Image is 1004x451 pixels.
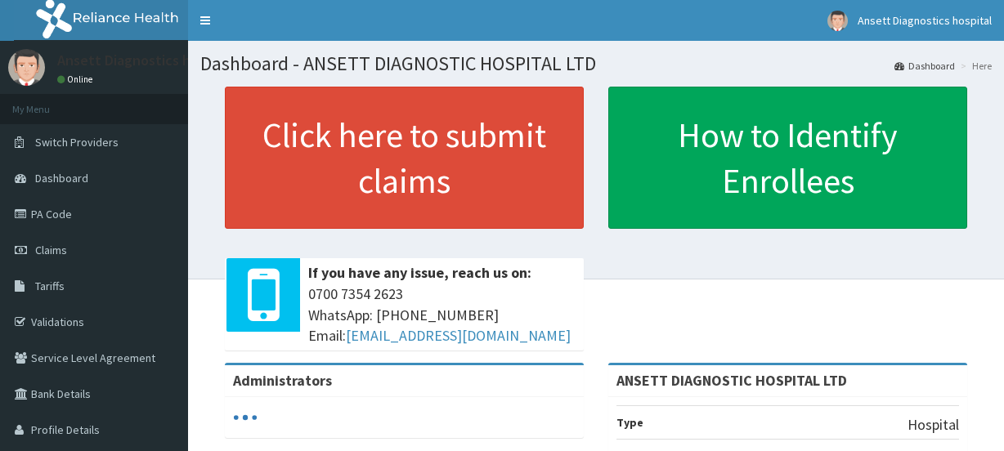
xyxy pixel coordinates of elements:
[35,243,67,257] span: Claims
[8,49,45,86] img: User Image
[827,11,848,31] img: User Image
[35,279,65,293] span: Tariffs
[233,371,332,390] b: Administrators
[308,284,576,346] span: 0700 7354 2623 WhatsApp: [PHONE_NUMBER] Email:
[35,171,88,185] span: Dashboard
[57,53,235,68] p: Ansett Diagnostics hospital
[858,13,992,28] span: Ansett Diagnostics hospital
[957,59,992,73] li: Here
[200,53,992,74] h1: Dashboard - ANSETT DIAGNOSTIC HOSPITAL LTD
[616,415,643,430] b: Type
[346,326,571,345] a: [EMAIL_ADDRESS][DOMAIN_NAME]
[908,414,959,435] p: Hospital
[616,371,847,390] strong: ANSETT DIAGNOSTIC HOSPITAL LTD
[233,405,258,430] svg: audio-loading
[57,74,96,85] a: Online
[608,87,967,229] a: How to Identify Enrollees
[894,59,955,73] a: Dashboard
[308,263,531,282] b: If you have any issue, reach us on:
[35,135,119,150] span: Switch Providers
[225,87,584,229] a: Click here to submit claims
